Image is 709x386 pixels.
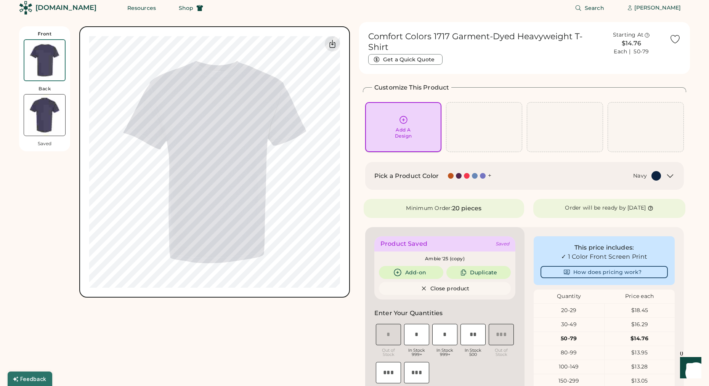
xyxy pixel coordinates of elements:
div: 100-149 [534,363,604,371]
h1: Comfort Colors 1717 Garment-Dyed Heavyweight T-Shirt [368,31,594,53]
button: Add-on [379,266,443,279]
h2: Pick a Product Color [374,171,439,181]
div: [DOMAIN_NAME] [35,3,96,13]
div: Starting At [613,31,644,39]
div: Out of Stock [376,348,401,357]
div: In Stock 500 [460,348,486,357]
div: 30-49 [534,321,604,328]
iframe: Front Chat [673,352,706,384]
div: Add A Design [395,127,412,139]
div: + [488,171,491,180]
div: Price each [604,293,675,300]
button: Shop [170,0,212,16]
div: 20 pieces [452,204,481,213]
div: Out of Stock [489,348,514,357]
div: This price includes: [541,243,668,252]
div: [PERSON_NAME] [634,4,681,12]
div: Each | 50-79 [614,48,649,56]
div: Order will be ready by [565,204,626,212]
div: ✓ 1 Color Front Screen Print [541,252,668,261]
button: Close product [379,282,511,295]
img: Rendered Logo - Screens [19,1,32,14]
div: Back [38,86,51,92]
div: In Stock 999+ [404,348,429,357]
div: $18.45 [605,307,675,314]
div: $13.95 [605,349,675,357]
div: Download Front Mockup [325,36,340,51]
div: Front [38,31,52,37]
div: Minimum Order: [406,205,452,212]
div: Product Saved [380,239,427,248]
img: Comfort Colors 1717 Navy Back Thumbnail [24,94,65,136]
h2: Customize This Product [374,83,449,92]
div: [DATE] [627,204,646,212]
img: Comfort Colors 1717 Navy Front Thumbnail [24,40,65,80]
div: $14.76 [598,39,665,48]
div: 50-79 [534,335,604,343]
div: $14.76 [605,335,675,343]
div: $13.28 [605,363,675,371]
button: Get a Quick Quote [368,54,443,65]
div: Saved [38,141,51,147]
div: $13.05 [605,377,675,385]
div: Saved [496,241,509,247]
button: Duplicate [446,266,511,279]
span: Search [585,5,604,11]
div: Ambie '25 (copy) [379,256,511,261]
button: Resources [118,0,165,16]
button: Search [566,0,613,16]
div: Navy [633,172,647,180]
div: 80-99 [534,349,604,357]
span: Shop [179,5,193,11]
div: 20-29 [534,307,604,314]
h2: Enter Your Quantities [374,309,443,318]
div: Quantity [534,293,604,300]
button: How does pricing work? [541,266,668,278]
div: In Stock 999+ [432,348,457,357]
div: $16.29 [605,321,675,328]
div: 150-299 [534,377,604,385]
